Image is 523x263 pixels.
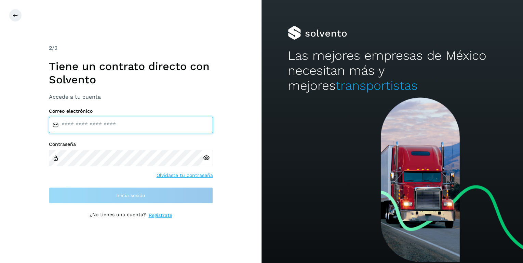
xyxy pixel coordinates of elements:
button: Inicia sesión [49,187,213,204]
label: Correo electrónico [49,108,213,114]
a: Regístrate [149,212,172,219]
h2: Las mejores empresas de México necesitan más y mejores [288,48,497,94]
p: ¿No tienes una cuenta? [90,212,146,219]
h1: Tiene un contrato directo con Solvento [49,60,213,86]
span: 2 [49,45,52,51]
span: Inicia sesión [116,193,145,198]
span: transportistas [336,78,418,93]
div: /2 [49,44,213,52]
label: Contraseña [49,141,213,147]
a: Olvidaste tu contraseña [157,172,213,179]
h3: Accede a tu cuenta [49,94,213,100]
